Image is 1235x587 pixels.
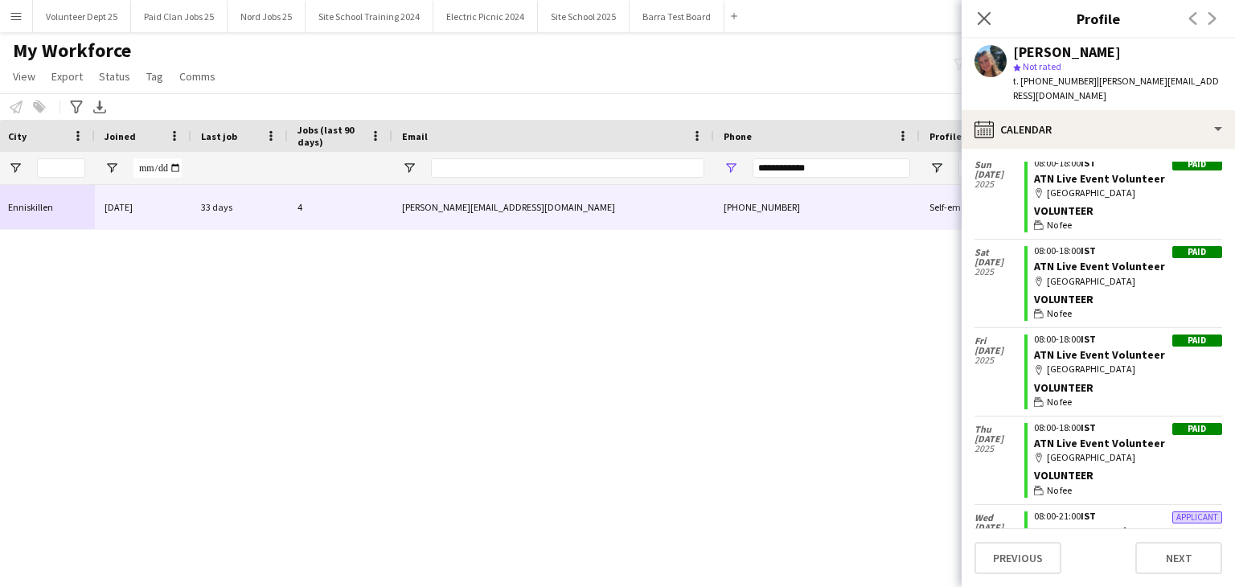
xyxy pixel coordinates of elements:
[67,97,86,117] app-action-btn: Advanced filters
[962,110,1235,149] div: Calendar
[974,425,1024,434] span: Thu
[724,130,752,142] span: Phone
[1034,436,1165,450] a: ATN Live Event Volunteer
[974,542,1061,574] button: Previous
[1034,292,1222,306] div: Volunteer
[1081,244,1096,257] span: IST
[13,69,35,84] span: View
[1172,423,1222,435] div: Paid
[1013,45,1121,60] div: [PERSON_NAME]
[1047,483,1072,498] span: No fee
[1034,259,1165,273] a: ATN Live Event Volunteer
[95,185,191,229] div: [DATE]
[306,1,433,32] button: Site School Training 2024
[1081,421,1096,433] span: IST
[1047,218,1072,232] span: No fee
[958,158,1013,178] input: Profile Filter Input
[630,1,724,32] button: Barra Test Board
[431,158,704,178] input: Email Filter Input
[920,185,1023,229] div: Self-employed Crew
[1047,306,1072,321] span: No fee
[228,1,306,32] button: Nord Jobs 25
[191,185,288,229] div: 33 days
[1013,75,1097,87] span: t. [PHONE_NUMBER]
[1013,75,1219,101] span: | [PERSON_NAME][EMAIL_ADDRESS][DOMAIN_NAME]
[974,179,1024,189] span: 2025
[974,434,1024,444] span: [DATE]
[974,523,1024,532] span: [DATE]
[433,1,538,32] button: Electric Picnic 2024
[146,69,163,84] span: Tag
[1034,511,1222,521] div: 08:00-21:00
[37,158,85,178] input: City Filter Input
[201,130,237,142] span: Last job
[1172,335,1222,347] div: Paid
[538,1,630,32] button: Site School 2025
[297,124,363,148] span: Jobs (last 90 days)
[8,161,23,175] button: Open Filter Menu
[105,130,136,142] span: Joined
[92,66,137,87] a: Status
[1034,347,1165,362] a: ATN Live Event Volunteer
[974,160,1024,170] span: Sun
[90,97,109,117] app-action-btn: Export XLSX
[1135,542,1222,574] button: Next
[1034,274,1222,289] div: [GEOGRAPHIC_DATA]
[1034,186,1222,200] div: [GEOGRAPHIC_DATA]
[402,161,416,175] button: Open Filter Menu
[974,248,1024,257] span: Sat
[140,66,170,87] a: Tag
[1034,362,1222,376] div: [GEOGRAPHIC_DATA]
[51,69,83,84] span: Export
[1034,203,1222,218] div: Volunteer
[105,161,119,175] button: Open Filter Menu
[974,267,1024,277] span: 2025
[1172,246,1222,258] div: Paid
[33,1,131,32] button: Volunteer Dept 25
[6,66,42,87] a: View
[974,170,1024,179] span: [DATE]
[1047,395,1072,409] span: No fee
[929,161,944,175] button: Open Filter Menu
[753,158,910,178] input: Phone Filter Input
[173,66,222,87] a: Comms
[1081,157,1096,169] span: IST
[1034,468,1222,482] div: Volunteer
[131,1,228,32] button: Paid Clan Jobs 25
[962,8,1235,29] h3: Profile
[974,346,1024,355] span: [DATE]
[1172,158,1222,170] div: Paid
[179,69,215,84] span: Comms
[1034,450,1222,465] div: [GEOGRAPHIC_DATA]
[724,161,738,175] button: Open Filter Menu
[1023,60,1061,72] span: Not rated
[1034,171,1165,186] a: ATN Live Event Volunteer
[974,336,1024,346] span: Fri
[974,355,1024,365] span: 2025
[1081,333,1096,345] span: IST
[974,444,1024,454] span: 2025
[1034,158,1222,168] div: 08:00-18:00
[1034,380,1222,395] div: Volunteer
[1034,335,1222,344] div: 08:00-18:00
[392,185,714,229] div: [PERSON_NAME][EMAIL_ADDRESS][DOMAIN_NAME]
[974,513,1024,523] span: Wed
[929,130,962,142] span: Profile
[1034,524,1163,539] a: ATN Pre Event Volunteer
[1172,511,1222,523] div: Applicant
[13,39,131,63] span: My Workforce
[1081,510,1096,522] span: IST
[45,66,89,87] a: Export
[99,69,130,84] span: Status
[402,130,428,142] span: Email
[1034,423,1222,433] div: 08:00-18:00
[1034,246,1222,256] div: 08:00-18:00
[8,130,27,142] span: City
[133,158,182,178] input: Joined Filter Input
[714,185,920,229] div: [PHONE_NUMBER]
[974,257,1024,267] span: [DATE]
[288,185,392,229] div: 4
